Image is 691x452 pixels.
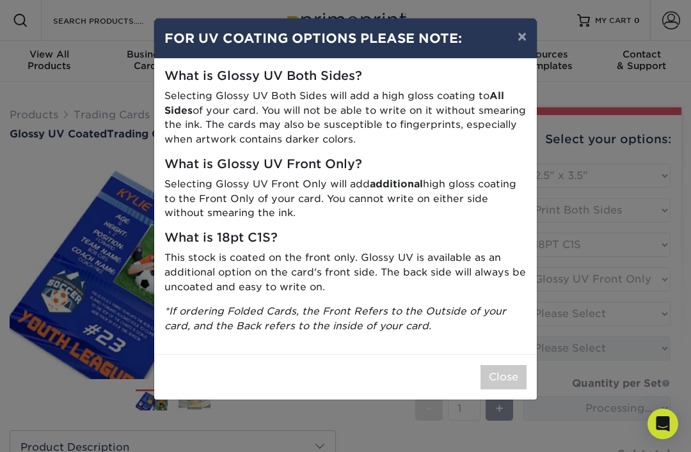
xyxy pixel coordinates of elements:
[164,231,527,245] h5: What is 18pt C1S?
[164,305,506,332] i: *If ordering Folded Cards, the Front Refers to the Outside of your card, and the Back refers to t...
[164,29,527,48] h4: FOR UV COATING OPTIONS PLEASE NOTE:
[481,365,527,389] button: Close
[164,251,527,294] p: This stock is coated on the front only. Glossy UV is available as an additional option on the car...
[164,157,527,172] h5: What is Glossy UV Front Only?
[164,69,527,84] h5: What is Glossy UV Both Sides?
[164,177,527,221] p: Selecting Glossy UV Front Only will add high gloss coating to the Front Only of your card. You ca...
[164,89,527,147] p: Selecting Glossy UV Both Sides will add a high gloss coating to of your card. You will not be abl...
[507,19,537,54] button: ×
[370,178,423,190] strong: additional
[164,90,504,116] strong: All Sides
[647,409,678,439] div: Open Intercom Messenger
